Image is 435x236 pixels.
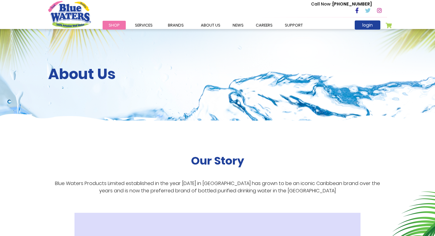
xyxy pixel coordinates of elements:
[311,1,372,7] p: [PHONE_NUMBER]
[311,1,332,7] span: Call Now :
[135,22,153,28] span: Services
[355,20,380,30] a: login
[250,21,279,30] a: careers
[279,21,309,30] a: support
[48,65,387,83] h2: About Us
[48,180,387,194] p: Blue Waters Products Limited established in the year [DATE] in [GEOGRAPHIC_DATA] has grown to be ...
[227,21,250,30] a: News
[195,21,227,30] a: about us
[109,22,120,28] span: Shop
[48,1,91,28] a: store logo
[191,154,244,167] h2: Our Story
[168,22,184,28] span: Brands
